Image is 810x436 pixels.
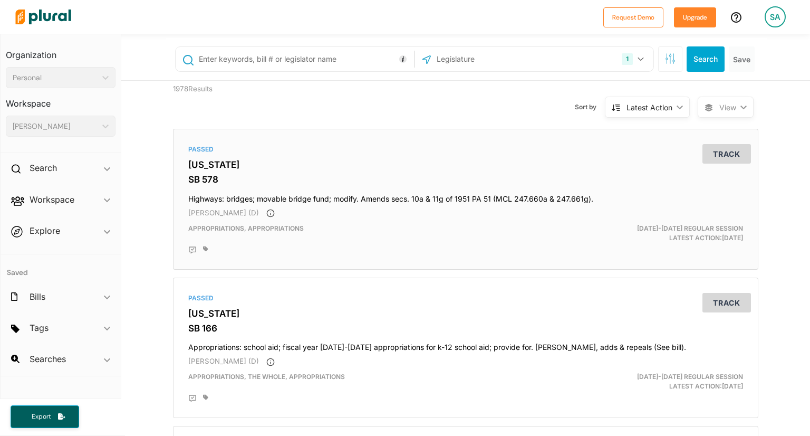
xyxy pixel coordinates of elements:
div: Add tags [203,246,208,252]
span: Export [24,412,58,421]
span: View [719,102,736,113]
div: Latest Action: [DATE] [561,372,751,391]
div: Add Position Statement [188,246,197,254]
button: Upgrade [674,7,716,27]
input: Enter keywords, bill # or legislator name [198,49,411,69]
span: Search Filters [665,53,676,62]
div: Personal [13,72,98,83]
button: 1 [618,49,651,69]
div: 1 [622,53,633,65]
h2: Search [30,162,57,174]
h3: SB 578 [188,174,743,185]
span: APPROPRIATIONS, APPROPRIATIONS [188,224,304,232]
a: Upgrade [674,12,716,23]
h3: [US_STATE] [188,308,743,319]
h4: Saved [1,254,121,280]
div: Latest Action [626,102,672,113]
h2: Bills [30,291,45,302]
div: Add tags [203,394,208,401]
button: Search [687,46,725,72]
button: Track [702,144,751,164]
a: SA [756,2,794,32]
h3: Organization [6,40,115,63]
span: APPROPRIATIONS, THE WHOLE, APPROPRIATIONS [188,373,345,381]
input: Legislature [436,49,548,69]
span: Sort by [575,102,605,112]
span: [DATE]-[DATE] Regular Session [637,373,743,381]
div: Passed [188,145,743,154]
div: SA [765,6,786,27]
h4: Appropriations: school aid; fiscal year [DATE]-[DATE] appropriations for k-12 school aid; provide... [188,338,743,352]
h2: Workspace [30,194,74,205]
h3: SB 166 [188,323,743,334]
h3: Workspace [6,88,115,111]
div: 1978 Results [165,81,315,121]
div: Latest Action: [DATE] [561,224,751,243]
div: Tooltip anchor [398,54,408,64]
h3: [US_STATE] [188,159,743,170]
span: [PERSON_NAME] (D) [188,208,259,217]
div: Passed [188,293,743,303]
button: Export [11,405,79,428]
button: Track [702,293,751,312]
a: Request Demo [603,12,663,23]
button: Request Demo [603,7,663,27]
span: [PERSON_NAME] (D) [188,357,259,365]
div: [PERSON_NAME] [13,121,98,132]
button: Save [729,46,755,72]
span: [DATE]-[DATE] Regular Session [637,224,743,232]
h4: Highways: bridges; movable bridge fund; modify. Amends secs. 10a & 11g of 1951 PA 51 (MCL 247.660... [188,189,743,204]
div: Add Position Statement [188,394,197,403]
